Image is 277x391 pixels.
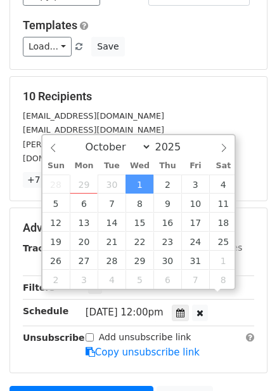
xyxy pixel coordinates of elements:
[86,307,164,318] span: [DATE] 12:00pm
[181,213,209,232] span: October 17, 2025
[23,333,85,343] strong: Unsubscribe
[23,306,68,316] strong: Schedule
[23,172,70,188] a: +7 more
[70,251,98,270] span: October 27, 2025
[153,251,181,270] span: October 30, 2025
[181,232,209,251] span: October 24, 2025
[181,194,209,213] span: October 10, 2025
[126,251,153,270] span: October 29, 2025
[153,232,181,251] span: October 23, 2025
[70,213,98,232] span: October 13, 2025
[153,270,181,289] span: November 6, 2025
[23,89,254,103] h5: 10 Recipients
[126,194,153,213] span: October 8, 2025
[214,330,277,391] iframe: Chat Widget
[23,140,231,164] small: [PERSON_NAME][EMAIL_ADDRESS][PERSON_NAME][DOMAIN_NAME]
[42,162,70,170] span: Sun
[98,251,126,270] span: October 28, 2025
[209,162,237,170] span: Sat
[181,162,209,170] span: Fri
[42,175,70,194] span: September 28, 2025
[98,270,126,289] span: November 4, 2025
[126,162,153,170] span: Wed
[126,232,153,251] span: October 22, 2025
[42,232,70,251] span: October 19, 2025
[153,213,181,232] span: October 16, 2025
[153,194,181,213] span: October 9, 2025
[153,175,181,194] span: October 2, 2025
[23,18,77,32] a: Templates
[70,270,98,289] span: November 3, 2025
[153,162,181,170] span: Thu
[23,243,65,253] strong: Tracking
[70,162,98,170] span: Mon
[209,251,237,270] span: November 1, 2025
[70,175,98,194] span: September 29, 2025
[23,111,164,121] small: [EMAIL_ADDRESS][DOMAIN_NAME]
[86,347,200,358] a: Copy unsubscribe link
[23,125,164,135] small: [EMAIL_ADDRESS][DOMAIN_NAME]
[98,175,126,194] span: September 30, 2025
[181,175,209,194] span: October 3, 2025
[181,251,209,270] span: October 31, 2025
[98,232,126,251] span: October 21, 2025
[126,175,153,194] span: October 1, 2025
[42,270,70,289] span: November 2, 2025
[209,175,237,194] span: October 4, 2025
[209,232,237,251] span: October 25, 2025
[42,194,70,213] span: October 5, 2025
[151,141,197,153] input: Year
[99,331,191,344] label: Add unsubscribe link
[126,270,153,289] span: November 5, 2025
[126,213,153,232] span: October 15, 2025
[98,194,126,213] span: October 7, 2025
[42,213,70,232] span: October 12, 2025
[209,270,237,289] span: November 8, 2025
[23,221,254,235] h5: Advanced
[209,213,237,232] span: October 18, 2025
[209,194,237,213] span: October 11, 2025
[98,213,126,232] span: October 14, 2025
[42,251,70,270] span: October 26, 2025
[70,194,98,213] span: October 6, 2025
[91,37,124,56] button: Save
[23,37,72,56] a: Load...
[181,270,209,289] span: November 7, 2025
[23,282,55,293] strong: Filters
[70,232,98,251] span: October 20, 2025
[98,162,126,170] span: Tue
